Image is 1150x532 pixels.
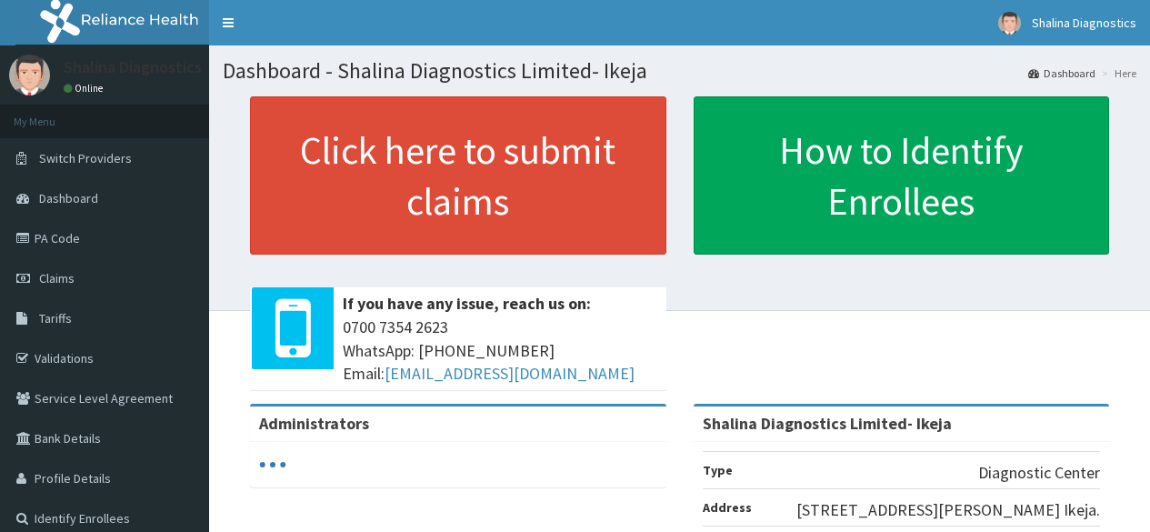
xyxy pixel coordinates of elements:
span: Claims [39,270,75,286]
b: Address [703,499,752,516]
b: If you have any issue, reach us on: [343,293,591,314]
p: Diagnostic Center [978,461,1100,485]
strong: Shalina Diagnostics Limited- Ikeja [703,413,952,434]
a: Dashboard [1028,65,1095,81]
span: Tariffs [39,310,72,326]
a: Click here to submit claims [250,96,666,255]
li: Here [1097,65,1136,81]
b: Administrators [259,413,369,434]
p: Shalina Diagnostics [64,59,202,75]
h1: Dashboard - Shalina Diagnostics Limited- Ikeja [223,59,1136,83]
span: Dashboard [39,190,98,206]
span: Switch Providers [39,150,132,166]
a: Online [64,82,107,95]
a: How to Identify Enrollees [694,96,1110,255]
img: User Image [9,55,50,95]
img: User Image [998,12,1021,35]
a: [EMAIL_ADDRESS][DOMAIN_NAME] [385,363,635,384]
span: 0700 7354 2623 WhatsApp: [PHONE_NUMBER] Email: [343,316,657,386]
b: Type [703,462,733,478]
p: [STREET_ADDRESS][PERSON_NAME] Ikeja. [796,498,1100,522]
span: Shalina Diagnostics [1032,15,1136,31]
svg: audio-loading [259,451,286,478]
